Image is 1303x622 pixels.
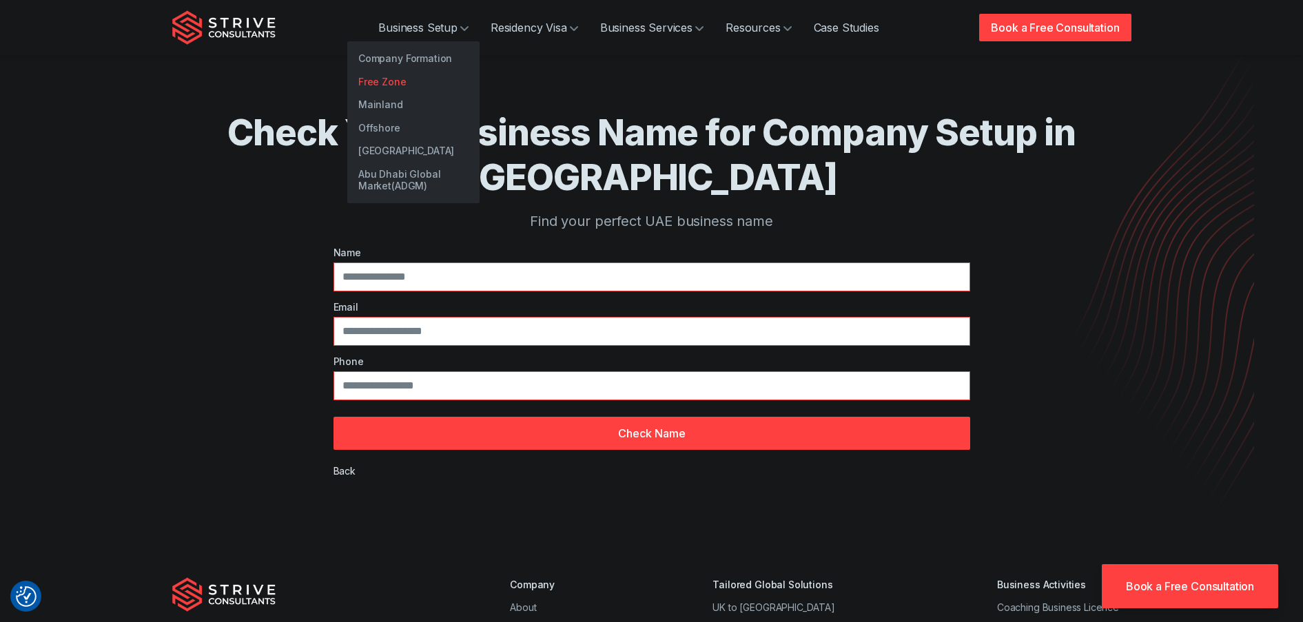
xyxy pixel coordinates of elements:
[1102,564,1278,608] a: Book a Free Consultation
[480,14,589,41] a: Residency Visa
[347,116,480,140] a: Offshore
[227,211,1076,231] p: Find your perfect UAE business name
[347,163,480,198] a: Abu Dhabi Global Market(ADGM)
[997,577,1131,592] div: Business Activities
[16,586,37,607] button: Consent Preferences
[347,139,480,163] a: [GEOGRAPHIC_DATA]
[347,70,480,94] a: Free Zone
[347,47,480,70] a: Company Formation
[367,14,480,41] a: Business Setup
[997,601,1119,613] a: Coaching Business Licence
[510,601,536,613] a: About
[589,14,715,41] a: Business Services
[803,14,890,41] a: Case Studies
[334,300,970,314] label: Email
[16,586,37,607] img: Revisit consent button
[712,601,834,613] a: UK to [GEOGRAPHIC_DATA]
[172,10,276,45] img: Strive Consultants
[715,14,803,41] a: Resources
[334,464,356,478] div: Back
[227,110,1076,200] h1: Check Your Business Name for Company Setup in [GEOGRAPHIC_DATA]
[510,577,633,592] div: Company
[334,354,970,369] label: Phone
[712,577,917,592] div: Tailored Global Solutions
[979,14,1131,41] a: Book a Free Consultation
[172,577,276,612] img: Strive Consultants
[334,417,970,450] button: Check Name
[347,93,480,116] a: Mainland
[334,245,970,260] label: Name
